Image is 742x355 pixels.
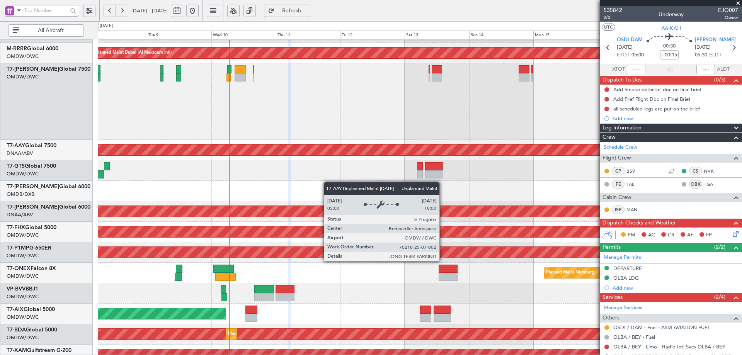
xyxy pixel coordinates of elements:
[276,31,340,40] div: Thu 11
[100,23,113,29] div: [DATE]
[602,76,642,85] span: Dispatch To-Dos
[689,180,702,189] div: OBX
[613,334,655,340] a: OLBA / BEY - Fuel
[602,124,642,132] span: Leg Information
[687,231,693,239] span: AF
[689,167,702,175] div: CS
[613,343,725,350] a: OLBA / BEY - Limo - Hadid Intl Svcs OLBA / BEY
[706,231,712,239] span: FP
[405,31,469,40] div: Sat 13
[626,181,644,188] a: TAL
[718,6,738,14] span: EJO007
[598,31,662,40] div: Tue 16
[7,307,24,312] span: T7-AIX
[7,211,33,218] a: DNAA/ABV
[613,285,738,291] div: Add new
[613,86,701,93] div: Add Smoke detector doc on final brief
[7,66,59,72] span: T7-[PERSON_NAME]
[718,14,738,21] span: Owner
[7,170,39,177] a: OMDW/DWC
[648,231,655,239] span: AC
[663,42,676,50] span: 00:30
[7,266,56,271] a: T7-ONEXFalcon 8X
[7,266,31,271] span: T7-ONEX
[617,51,630,59] span: ETOT
[264,5,310,17] button: Refresh
[628,231,635,239] span: PM
[604,144,637,151] a: Schedule Crew
[7,225,56,230] a: T7-FHXGlobal 5000
[602,314,619,323] span: Others
[714,76,725,84] span: (0/3)
[695,44,711,51] span: [DATE]
[626,168,644,175] a: BSV
[276,8,308,14] span: Refresh
[7,204,59,210] span: T7-[PERSON_NAME]
[20,28,81,33] span: All Aircraft
[714,243,725,251] span: (2/2)
[7,334,39,341] a: OMDW/DWC
[7,327,26,333] span: T7-BDA
[7,314,39,321] a: OMDW/DWC
[7,286,26,292] span: VP-BVV
[7,66,90,72] a: T7-[PERSON_NAME]Global 7500
[613,324,710,331] a: OSDI / DAM - Fuel - ASM AVIATION FUEL
[602,243,621,252] span: Permits
[131,7,168,14] span: [DATE] - [DATE]
[602,24,615,31] button: UTC
[7,348,71,353] a: T7-XAMGulfstream G-200
[613,115,738,122] div: Add new
[602,154,631,163] span: Flight Crew
[7,163,56,169] a: T7-GTSGlobal 7500
[7,191,34,198] a: OMDB/DXB
[613,275,639,281] div: OLBA LDG
[627,65,645,74] input: --:--
[7,46,58,51] a: M-RRRRGlobal 6000
[704,181,721,188] a: TGA
[7,73,39,80] a: OMDW/DWC
[613,105,700,112] div: all scheduled legs are put on the brief
[546,267,594,279] div: Planned Maint Nurnberg
[7,143,25,148] span: T7-AAY
[604,254,641,262] a: Manage Permits
[604,14,622,21] span: 2/3
[714,293,725,301] span: (2/4)
[613,96,690,102] div: Add Pref Flight Doc on Final Brief
[7,293,39,300] a: OMDW/DWC
[340,31,405,40] div: Fri 12
[602,219,676,228] span: Dispatch Checks and Weather
[7,245,29,251] span: T7-P1MP
[617,44,633,51] span: [DATE]
[709,51,722,59] span: ELDT
[704,168,721,175] a: NVK
[83,31,147,40] div: Mon 8
[24,5,68,16] input: Trip Number
[7,225,25,230] span: T7-FHX
[7,273,39,280] a: OMDW/DWC
[604,6,622,14] span: 535842
[7,184,59,189] span: T7-[PERSON_NAME]
[7,184,90,189] a: T7-[PERSON_NAME]Global 6000
[612,206,625,214] div: ISP
[228,328,304,340] div: Planned Maint Dubai (Al Maktoum Intl)
[9,24,84,37] button: All Aircraft
[695,36,736,44] span: [PERSON_NAME]
[7,232,39,239] a: OMDW/DWC
[7,204,90,210] a: T7-[PERSON_NAME]Global 6000
[211,31,276,40] div: Wed 10
[7,252,39,259] a: OMDW/DWC
[661,24,681,32] span: A6-KAH
[602,293,623,302] span: Services
[7,348,27,353] span: T7-XAM
[95,47,172,59] div: Planned Maint Dubai (Al Maktoum Intl)
[147,31,211,40] div: Tue 9
[695,51,707,59] span: 05:30
[717,66,730,73] span: ALDT
[7,163,25,169] span: T7-GTS
[7,245,51,251] a: T7-P1MPG-650ER
[7,53,39,60] a: OMDW/DWC
[604,304,642,312] a: Manage Services
[7,286,38,292] a: VP-BVVBBJ1
[469,31,534,40] div: Sun 14
[602,193,631,202] span: Cabin Crew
